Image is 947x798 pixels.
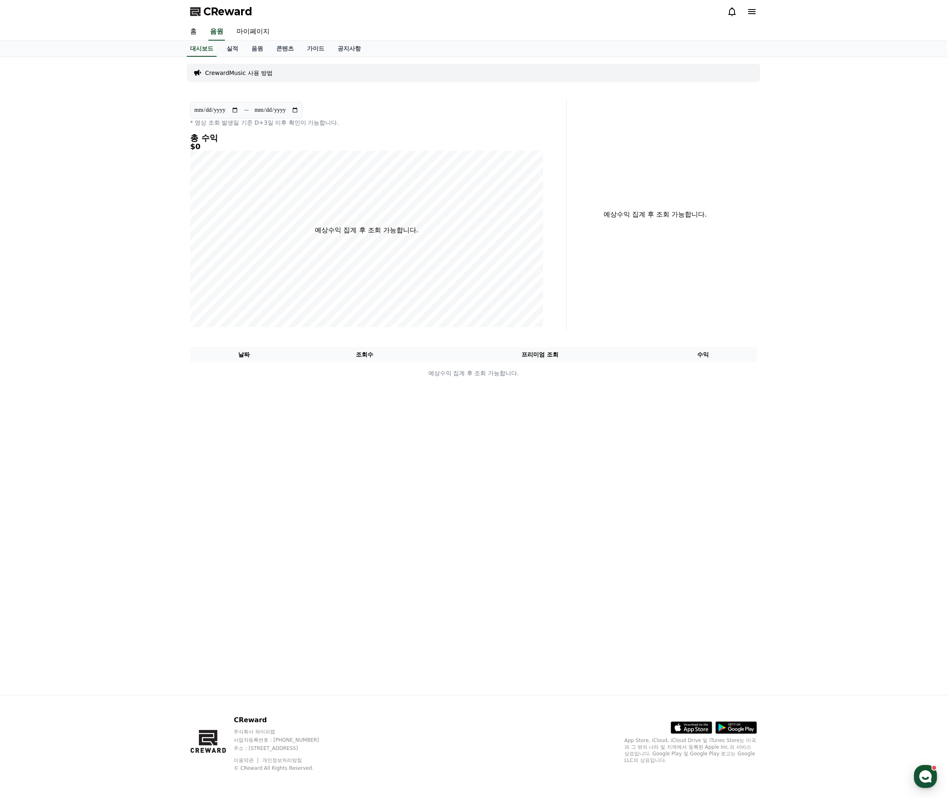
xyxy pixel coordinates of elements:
a: 개인정보처리방침 [262,757,302,763]
span: CReward [203,5,252,18]
th: 수익 [649,347,757,362]
a: CReward [190,5,252,18]
p: 예상수익 집계 후 조회 가능합니다. [191,369,756,378]
a: 마이페이지 [230,23,276,41]
span: 설정 [128,275,138,282]
span: 대화 [76,275,86,282]
h4: 총 수익 [190,133,543,142]
a: 음원 [208,23,225,41]
a: 대시보드 [187,41,217,57]
a: 공지사항 [331,41,367,57]
p: 예상수익 집계 후 조회 가능합니다. [315,225,418,235]
a: 이용약관 [234,757,260,763]
p: 주소 : [STREET_ADDRESS] [234,745,335,752]
p: 사업자등록번호 : [PHONE_NUMBER] [234,737,335,743]
p: * 영상 조회 발생일 기준 D+3일 이후 확인이 가능합니다. [190,118,543,127]
a: 홈 [184,23,203,41]
th: 프리미엄 조회 [431,347,649,362]
p: ~ [244,105,249,115]
a: 설정 [107,263,159,283]
h5: $0 [190,142,543,151]
th: 날짜 [190,347,298,362]
p: App Store, iCloud, iCloud Drive 및 iTunes Store는 미국과 그 밖의 나라 및 지역에서 등록된 Apple Inc.의 서비스 상표입니다. Goo... [624,737,757,764]
a: 대화 [55,263,107,283]
p: 주식회사 와이피랩 [234,728,335,735]
a: 가이드 [300,41,331,57]
a: 실적 [220,41,245,57]
p: CReward [234,715,335,725]
a: 홈 [2,263,55,283]
span: 홈 [26,275,31,282]
a: 음원 [245,41,270,57]
p: 예상수익 집계 후 조회 가능합니다. [573,210,737,219]
a: CrewardMusic 사용 방법 [205,69,273,77]
p: © CReward All Rights Reserved. [234,765,335,771]
a: 콘텐츠 [270,41,300,57]
th: 조회수 [298,347,431,362]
